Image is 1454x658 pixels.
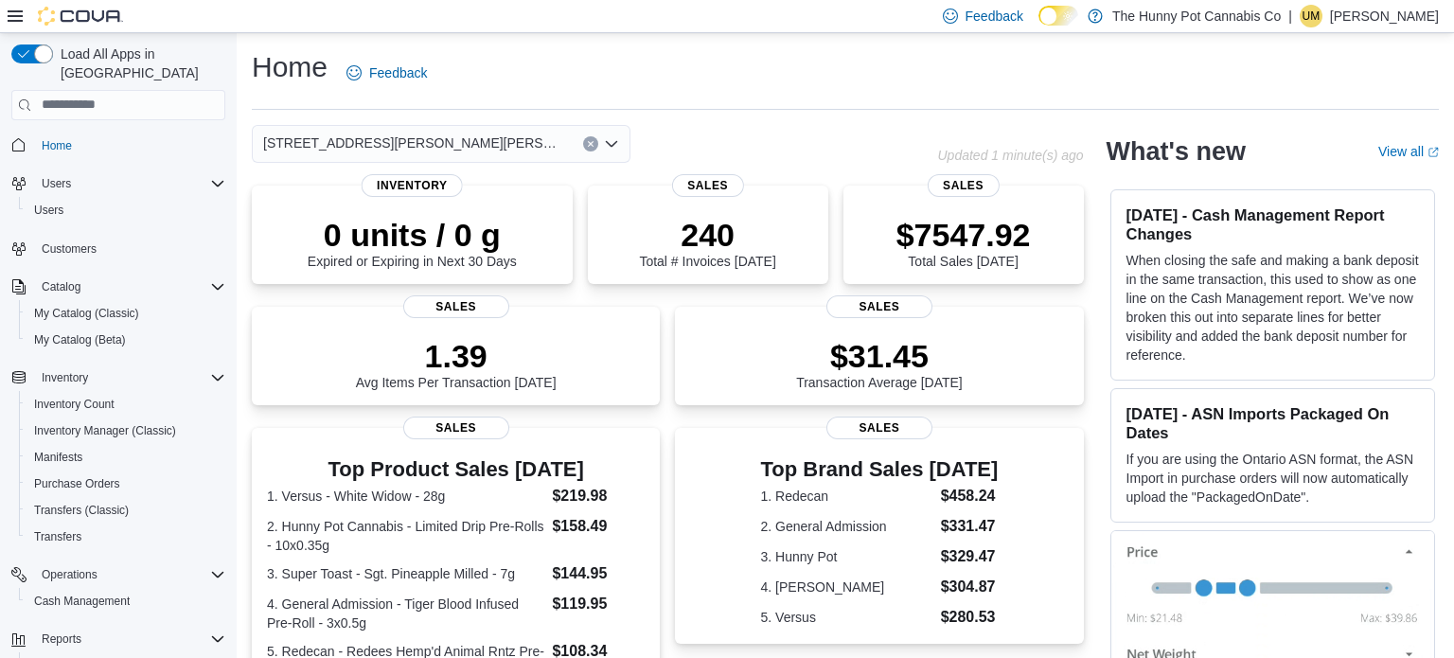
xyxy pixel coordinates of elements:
[1126,205,1419,243] h3: [DATE] - Cash Management Report Changes
[552,593,645,615] dd: $119.95
[761,458,999,481] h3: Top Brand Sales [DATE]
[34,133,225,157] span: Home
[27,329,133,351] a: My Catalog (Beta)
[604,136,619,151] button: Open list of options
[826,417,932,439] span: Sales
[1112,5,1281,27] p: The Hunny Pot Cannabis Co
[339,54,434,92] a: Feedback
[19,471,233,497] button: Purchase Orders
[403,417,509,439] span: Sales
[1300,5,1322,27] div: Uldarico Maramo
[34,397,115,412] span: Inventory Count
[1038,6,1078,26] input: Dark Mode
[19,300,233,327] button: My Catalog (Classic)
[941,515,999,538] dd: $331.47
[27,446,225,469] span: Manifests
[27,199,71,222] a: Users
[552,485,645,507] dd: $219.98
[826,295,932,318] span: Sales
[27,525,225,548] span: Transfers
[27,499,136,522] a: Transfers (Classic)
[4,170,233,197] button: Users
[27,446,90,469] a: Manifests
[308,216,517,269] div: Expired or Expiring in Next 30 Days
[1126,450,1419,507] p: If you are using the Ontario ASN format, the ASN Import in purchase orders will now automatically...
[19,197,233,223] button: Users
[34,203,63,218] span: Users
[27,393,122,416] a: Inventory Count
[927,174,999,197] span: Sales
[27,472,128,495] a: Purchase Orders
[4,235,233,262] button: Customers
[34,366,225,389] span: Inventory
[34,276,225,298] span: Catalog
[761,608,933,627] dt: 5. Versus
[34,423,176,438] span: Inventory Manager (Classic)
[362,174,463,197] span: Inventory
[4,626,233,652] button: Reports
[1303,5,1321,27] span: UM
[941,576,999,598] dd: $304.87
[34,529,81,544] span: Transfers
[761,578,933,596] dt: 4. [PERSON_NAME]
[42,370,88,385] span: Inventory
[34,366,96,389] button: Inventory
[42,631,81,647] span: Reports
[267,458,645,481] h3: Top Product Sales [DATE]
[19,524,233,550] button: Transfers
[27,302,147,325] a: My Catalog (Classic)
[1107,136,1246,167] h2: What's new
[267,564,544,583] dt: 3. Super Toast - Sgt. Pineapple Milled - 7g
[27,419,225,442] span: Inventory Manager (Classic)
[941,485,999,507] dd: $458.24
[583,136,598,151] button: Clear input
[267,487,544,506] dt: 1. Versus - White Widow - 28g
[937,148,1083,163] p: Updated 1 minute(s) ago
[1038,26,1039,27] span: Dark Mode
[4,561,233,588] button: Operations
[1126,404,1419,442] h3: [DATE] - ASN Imports Packaged On Dates
[34,594,130,609] span: Cash Management
[552,562,645,585] dd: $144.95
[27,590,137,613] a: Cash Management
[639,216,775,254] p: 240
[34,476,120,491] span: Purchase Orders
[1378,144,1439,159] a: View allExternal link
[27,472,225,495] span: Purchase Orders
[34,563,225,586] span: Operations
[34,450,82,465] span: Manifests
[19,327,233,353] button: My Catalog (Beta)
[34,172,225,195] span: Users
[252,48,328,86] h1: Home
[1427,147,1439,158] svg: External link
[19,588,233,614] button: Cash Management
[369,63,427,82] span: Feedback
[42,241,97,257] span: Customers
[4,274,233,300] button: Catalog
[27,590,225,613] span: Cash Management
[4,132,233,159] button: Home
[34,237,225,260] span: Customers
[1288,5,1292,27] p: |
[27,525,89,548] a: Transfers
[552,515,645,538] dd: $158.49
[267,517,544,555] dt: 2. Hunny Pot Cannabis - Limited Drip Pre-Rolls - 10x0.35g
[308,216,517,254] p: 0 units / 0 g
[796,337,963,390] div: Transaction Average [DATE]
[4,365,233,391] button: Inventory
[896,216,1031,269] div: Total Sales [DATE]
[34,628,225,650] span: Reports
[34,503,129,518] span: Transfers (Classic)
[1330,5,1439,27] p: [PERSON_NAME]
[356,337,557,390] div: Avg Items Per Transaction [DATE]
[672,174,744,197] span: Sales
[27,419,184,442] a: Inventory Manager (Classic)
[34,628,89,650] button: Reports
[53,44,225,82] span: Load All Apps in [GEOGRAPHIC_DATA]
[27,199,225,222] span: Users
[34,238,104,260] a: Customers
[42,138,72,153] span: Home
[639,216,775,269] div: Total # Invoices [DATE]
[34,172,79,195] button: Users
[19,391,233,418] button: Inventory Count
